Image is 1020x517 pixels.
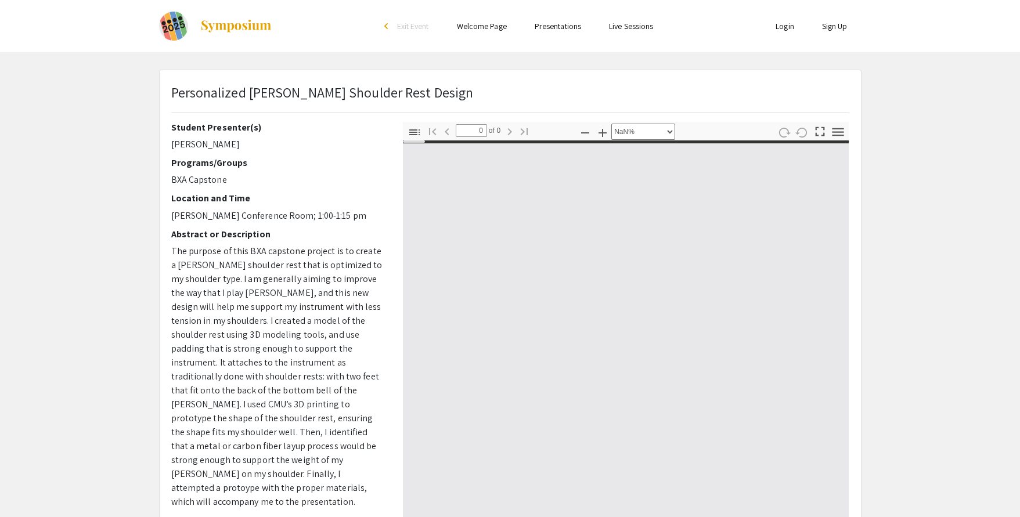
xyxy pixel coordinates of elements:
a: Login [776,21,794,31]
span: The purpose of this BXA capstone project is to create a [PERSON_NAME] shoulder rest that is optim... [171,245,383,508]
span: Exit Event [397,21,429,31]
a: Live Sessions [609,21,653,31]
button: Next Page [500,122,520,139]
img: Meeting of the Minds 2025 Pittsburgh [159,12,188,41]
button: Go to Last Page [514,122,534,139]
button: Rotate Counterclockwise [792,124,812,140]
select: Zoom [611,124,675,140]
iframe: Chat [9,465,49,508]
a: Welcome Page [457,21,507,31]
button: Zoom Out [575,124,595,140]
a: Sign Up [822,21,848,31]
img: Symposium by ForagerOne [200,19,272,33]
p: [PERSON_NAME] Conference Room; 1:00-1:15 pm [171,209,385,223]
p: [PERSON_NAME] [171,138,385,151]
h2: Abstract or Description [171,229,385,240]
button: Tools [828,124,848,140]
p: BXA Capstone [171,173,385,187]
button: Switch to Presentation Mode [810,122,830,139]
a: Meeting of the Minds 2025 Pittsburgh [159,12,272,41]
div: arrow_back_ios [384,23,391,30]
button: Toggle Sidebar [405,124,424,140]
button: Previous Page [437,122,457,139]
h2: Student Presenter(s) [171,122,385,133]
button: Zoom In [593,124,612,140]
h2: Programs/Groups [171,157,385,168]
span: of 0 [487,124,501,137]
input: Page [456,124,487,137]
p: Personalized [PERSON_NAME] Shoulder Rest Design [171,82,474,103]
button: Rotate Clockwise [774,124,794,140]
a: Presentations [535,21,581,31]
button: Go to First Page [423,122,442,139]
h2: Location and Time [171,193,385,204]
